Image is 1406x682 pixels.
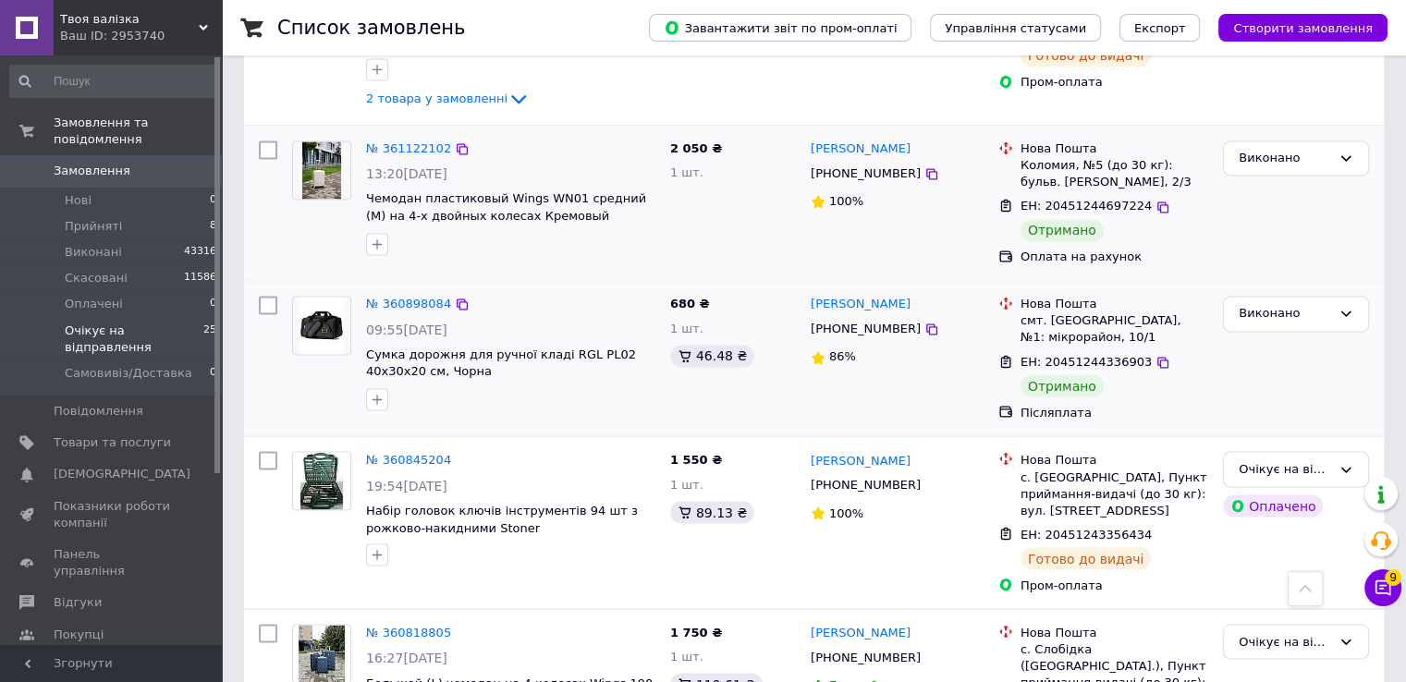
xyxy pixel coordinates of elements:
[1364,569,1401,606] button: Чат з покупцем9
[366,297,451,311] a: № 360898084
[366,625,451,639] a: № 360818805
[1200,20,1388,34] a: Створити замовлення
[1233,21,1373,35] span: Створити замовлення
[299,625,345,682] img: Фото товару
[1021,469,1208,519] div: с. [GEOGRAPHIC_DATA], Пункт приймання-видачі (до 30 кг): вул. [STREET_ADDRESS]
[60,11,199,28] span: Твоя валізка
[1239,304,1331,323] div: Виконано
[210,296,216,312] span: 0
[366,452,451,466] a: № 360845204
[670,322,703,335] span: 1 шт.
[366,191,646,223] a: Чемодан пластиковый Wings WN01 средний (M) на 4-х двойных колесах Кремовый
[811,650,921,664] span: [PHONE_NUMBER]
[670,165,703,179] span: 1 шт.
[1021,404,1208,420] div: Післяплата
[60,28,222,44] div: Ваш ID: 2953740
[292,140,351,200] a: Фото товару
[930,14,1101,42] button: Управління статусами
[1021,547,1152,569] div: Готово до видачі
[1134,21,1186,35] span: Експорт
[65,365,192,382] span: Самовивіз/Доставка
[811,452,911,469] a: [PERSON_NAME]
[1223,494,1323,517] div: Оплачено
[945,21,1086,35] span: Управління статусами
[811,166,921,180] span: [PHONE_NUMBER]
[300,452,344,509] img: Фото товару
[1021,624,1208,640] div: Нова Пошта
[300,297,344,354] img: Фото товару
[366,323,447,337] span: 09:55[DATE]
[1239,459,1331,479] div: Очікує на відправлення
[54,546,171,579] span: Панель управління
[670,625,722,639] span: 1 750 ₴
[277,17,465,39] h1: Список замовлень
[65,192,92,209] span: Нові
[811,322,921,335] span: [PHONE_NUMBER]
[670,649,703,663] span: 1 шт.
[1021,199,1152,213] span: ЕН: 20451244697224
[210,365,216,382] span: 0
[292,451,351,510] a: Фото товару
[829,505,863,519] span: 100%
[1021,296,1208,312] div: Нова Пошта
[366,91,507,104] span: 2 товара у замовленні
[670,477,703,491] span: 1 шт.
[54,627,104,643] span: Покупці
[65,244,122,261] span: Виконані
[65,323,203,356] span: Очікує на відправлення
[54,466,190,482] span: [DEMOGRAPHIC_DATA]
[210,218,216,235] span: 8
[670,297,710,311] span: 680 ₴
[302,141,341,199] img: Фото товару
[65,270,128,286] span: Скасовані
[210,192,216,209] span: 0
[829,194,863,208] span: 100%
[366,478,447,493] span: 19:54[DATE]
[292,296,351,355] a: Фото товару
[1239,632,1331,652] div: Очікує на відправлення
[1021,219,1104,241] div: Отримано
[1021,74,1208,91] div: Пром-оплата
[1021,355,1152,369] span: ЕН: 20451244336903
[54,594,102,611] span: Відгуки
[54,163,130,179] span: Замовлення
[670,501,754,523] div: 89.13 ₴
[829,349,856,363] span: 86%
[670,452,722,466] span: 1 550 ₴
[1021,374,1104,396] div: Отримано
[54,498,171,531] span: Показники роботи компанії
[366,166,447,181] span: 13:20[DATE]
[1021,451,1208,468] div: Нова Пошта
[366,650,447,664] span: 16:27[DATE]
[811,624,911,641] a: [PERSON_NAME]
[65,296,123,312] span: Оплачені
[649,14,911,42] button: Завантажити звіт по пром-оплаті
[1021,157,1208,190] div: Коломия, №5 (до 30 кг): бульв. [PERSON_NAME], 2/3
[1239,149,1331,168] div: Виконано
[366,141,451,155] a: № 361122102
[1021,577,1208,593] div: Пром-оплата
[54,115,222,148] span: Замовлення та повідомлення
[1021,527,1152,541] span: ЕН: 20451243356434
[1021,312,1208,346] div: смт. [GEOGRAPHIC_DATA], №1: мікрорайон, 10/1
[1385,569,1401,586] span: 9
[1021,249,1208,265] div: Оплата на рахунок
[366,347,636,379] span: Сумка дорожня для ручної кладі RGL PL02 40x30x20 см, Чорна
[54,403,143,420] span: Повідомлення
[811,477,921,491] span: [PHONE_NUMBER]
[1021,140,1208,157] div: Нова Пошта
[65,218,122,235] span: Прийняті
[664,19,897,36] span: Завантажити звіт по пром-оплаті
[184,270,216,286] span: 11586
[9,65,218,98] input: Пошук
[366,503,638,551] a: Набір головок ключів інструментів 94 шт з рожково-накидними Stoner [GEOGRAPHIC_DATA]
[366,91,530,104] a: 2 товара у замовленні
[670,141,722,155] span: 2 050 ₴
[811,140,911,158] a: [PERSON_NAME]
[203,323,216,356] span: 25
[1218,14,1388,42] button: Створити замовлення
[184,244,216,261] span: 43316
[1119,14,1201,42] button: Експорт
